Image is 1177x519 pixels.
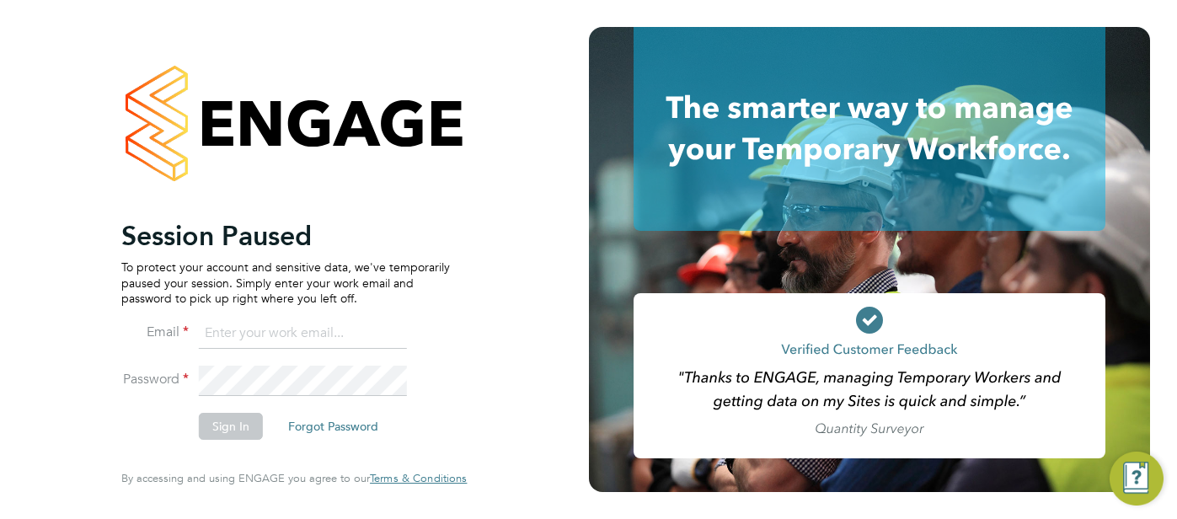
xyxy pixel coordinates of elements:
[275,413,392,440] button: Forgot Password
[121,471,467,485] span: By accessing and using ENGAGE you agree to our
[199,318,407,349] input: Enter your work email...
[1110,452,1164,506] button: Engage Resource Center
[370,472,467,485] a: Terms & Conditions
[121,324,189,341] label: Email
[121,259,450,306] p: To protect your account and sensitive data, we've temporarily paused your session. Simply enter y...
[121,371,189,388] label: Password
[121,219,450,253] h2: Session Paused
[370,471,467,485] span: Terms & Conditions
[199,413,263,440] button: Sign In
